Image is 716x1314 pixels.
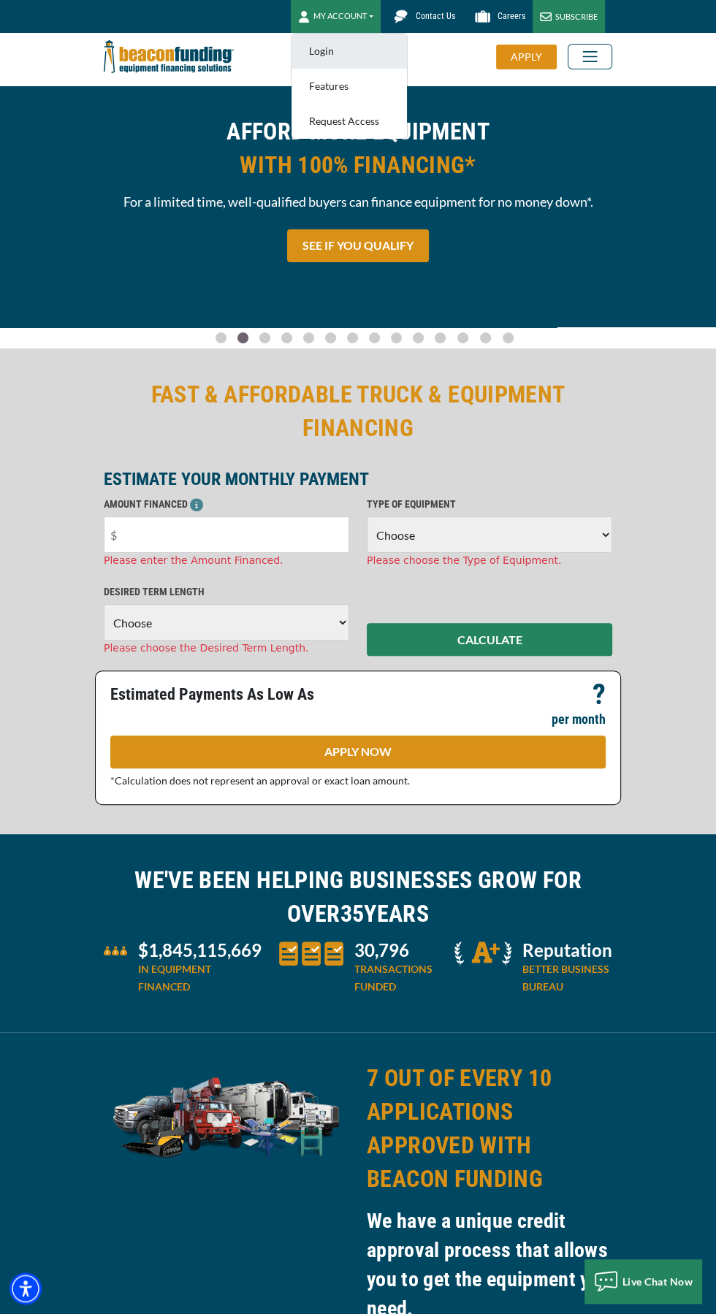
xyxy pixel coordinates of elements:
[104,115,612,182] h2: AFFORD MORE EQUIPMENT
[499,332,517,344] a: Go To Slide 13
[110,686,349,703] p: Estimated Payments As Low As
[568,44,612,69] button: Toggle navigation
[409,332,427,344] a: Go To Slide 9
[292,104,407,139] a: Request Access
[104,553,349,568] div: Please enter the Amount Financed.
[110,774,410,787] span: *Calculation does not represent an approval or exact loan amount.
[104,863,612,931] h2: WE'VE BEEN HELPING BUSINESSES GROW FOR OVER YEARS
[387,332,405,344] a: Go To Slide 8
[104,495,349,513] p: AMOUNT FINANCED
[256,332,273,344] a: Go To Slide 2
[300,332,317,344] a: Go To Slide 4
[622,1275,693,1288] span: Live Chat Now
[354,960,437,996] p: TRANSACTIONS FUNDED
[9,1272,42,1305] div: Accessibility Menu
[431,332,449,344] a: Go To Slide 10
[462,4,533,29] a: Beacon Funding Careers Careers - open in a new tab
[343,332,361,344] a: Go To Slide 6
[234,332,251,344] a: Go To Slide 1
[522,941,612,959] p: Reputation
[104,641,349,656] div: Please choose the Desired Term Length.
[279,941,343,966] img: three document icons to convery large amount of transactions funded
[593,686,606,703] p: ?
[496,45,557,69] div: APPLY
[354,941,437,959] p: 30,796
[138,941,262,959] p: $1,845,115,669
[454,941,511,966] img: A + icon
[365,332,383,344] a: Go To Slide 7
[381,4,462,29] a: Contact Us
[104,583,349,600] p: DESIRED TERM LENGTH
[104,193,612,211] span: For a limited time, well-qualified buyers can finance equipment for no money down*.
[367,495,612,513] p: TYPE OF EQUIPMENT
[367,553,612,568] div: Please choose the Type of Equipment.
[470,4,495,29] img: Beacon Funding Careers
[292,34,407,69] a: Login - open in a new tab
[104,946,127,955] img: three money bags to convey large amount of equipment financed
[552,711,606,728] p: per month
[416,11,455,21] span: Contact Us
[498,11,525,21] span: Careers
[104,33,234,80] img: Beacon Funding Corporation logo
[104,148,612,182] span: WITH 100% FINANCING*
[321,332,339,344] a: Go To Slide 5
[292,69,407,104] a: Features
[340,900,364,928] span: 35
[104,516,349,553] input: $
[104,470,612,488] p: ESTIMATE YOUR MONTHLY PAYMENT
[212,332,229,344] a: Go To Slide 0
[138,960,262,996] p: IN EQUIPMENT FINANCED
[287,229,429,262] a: SEE IF YOU QUALIFY
[584,1259,701,1303] button: Live Chat Now
[496,45,568,69] a: APPLY
[278,332,295,344] a: Go To Slide 3
[522,960,612,996] p: BETTER BUSINESS BUREAU
[104,1061,349,1169] img: equipment collage
[476,332,495,344] a: Go To Slide 12
[104,378,612,445] h2: FAST & AFFORDABLE TRUCK & EQUIPMENT FINANCING
[367,623,612,656] button: CALCULATE
[367,1061,612,1196] h2: 7 OUT OF EVERY 10 APPLICATIONS APPROVED WITH BEACON FUNDING
[110,736,606,768] a: APPLY NOW
[454,332,472,344] a: Go To Slide 11
[388,4,414,29] img: Beacon Funding chat
[104,1108,349,1120] a: equipment collage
